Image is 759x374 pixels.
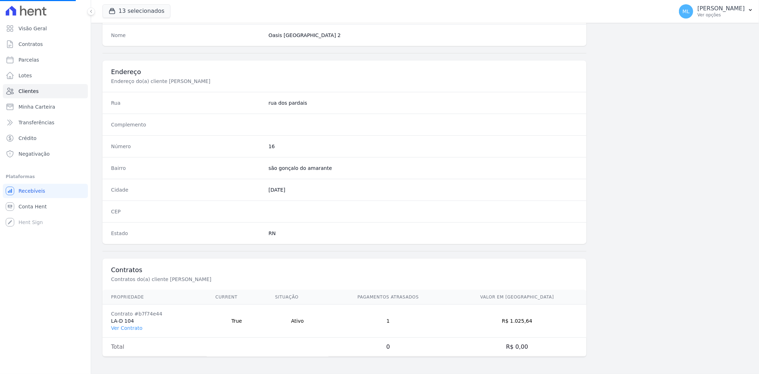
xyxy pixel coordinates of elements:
[111,266,578,274] h3: Contratos
[111,310,198,317] div: Contrato #b7f74e44
[111,99,263,107] dt: Rua
[111,78,350,85] p: Endereço do(a) cliente [PERSON_NAME]
[673,1,759,21] button: ML [PERSON_NAME] Ver opções
[697,5,745,12] p: [PERSON_NAME]
[111,276,350,283] p: Contratos do(a) cliente [PERSON_NAME]
[19,56,39,63] span: Parcelas
[6,172,85,181] div: Plataformas
[19,119,54,126] span: Transferências
[3,84,88,98] a: Clientes
[3,199,88,214] a: Conta Hent
[3,100,88,114] a: Minha Carteira
[111,208,263,215] dt: CEP
[102,4,170,18] button: 13 selecionados
[269,230,578,237] dd: RN
[19,72,32,79] span: Lotes
[328,305,448,338] td: 1
[102,290,207,305] th: Propriedade
[19,103,55,110] span: Minha Carteira
[697,12,745,18] p: Ver opções
[3,115,88,130] a: Transferências
[111,143,263,150] dt: Número
[19,203,47,210] span: Conta Hent
[269,165,578,172] dd: são gonçalo do amarante
[111,121,263,128] dt: Complemento
[269,99,578,107] dd: rua dos pardais
[111,32,263,39] dt: Nome
[269,32,578,39] dd: Oasis [GEOGRAPHIC_DATA] 2
[328,338,448,357] td: 0
[111,165,263,172] dt: Bairro
[19,150,50,157] span: Negativação
[269,143,578,150] dd: 16
[19,187,45,194] span: Recebíveis
[3,131,88,145] a: Crédito
[102,305,207,338] td: LA-D 104
[207,290,267,305] th: Current
[3,68,88,83] a: Lotes
[111,186,263,193] dt: Cidade
[3,147,88,161] a: Negativação
[111,68,578,76] h3: Endereço
[19,25,47,32] span: Visão Geral
[328,290,448,305] th: Pagamentos Atrasados
[19,88,38,95] span: Clientes
[269,186,578,193] dd: [DATE]
[207,305,267,338] td: True
[3,53,88,67] a: Parcelas
[111,325,142,331] a: Ver Contrato
[19,135,37,142] span: Crédito
[682,9,690,14] span: ML
[3,21,88,36] a: Visão Geral
[448,290,586,305] th: Valor em [GEOGRAPHIC_DATA]
[448,305,586,338] td: R$ 1.025,64
[448,338,586,357] td: R$ 0,00
[19,41,43,48] span: Contratos
[267,305,328,338] td: Ativo
[102,338,207,357] td: Total
[267,290,328,305] th: Situação
[111,230,263,237] dt: Estado
[3,184,88,198] a: Recebíveis
[3,37,88,51] a: Contratos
